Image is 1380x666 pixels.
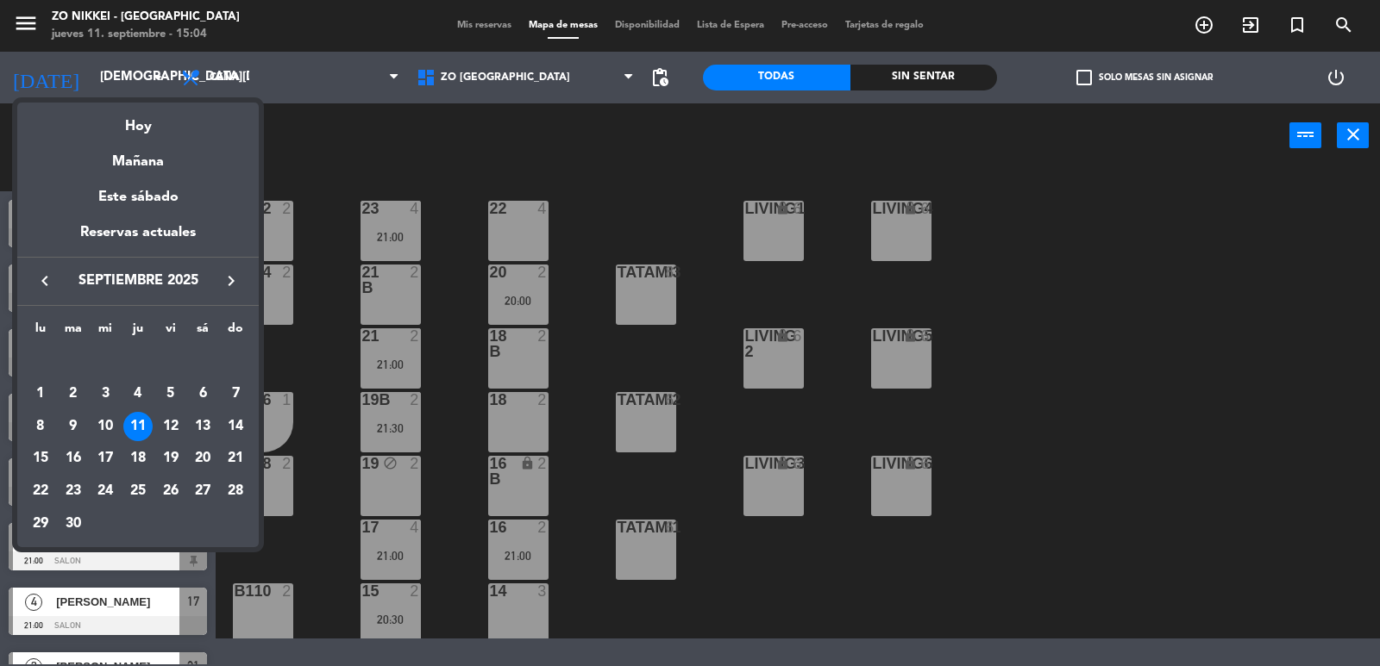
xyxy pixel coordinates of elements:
[24,410,57,443] td: 8 de septiembre de 2025
[154,442,187,475] td: 19 de septiembre de 2025
[154,475,187,507] td: 26 de septiembre de 2025
[122,319,154,345] th: jueves
[122,377,154,410] td: 4 de septiembre de 2025
[59,444,88,473] div: 16
[221,271,241,291] i: keyboard_arrow_right
[188,379,217,408] div: 6
[154,377,187,410] td: 5 de septiembre de 2025
[57,377,90,410] td: 2 de septiembre de 2025
[89,319,122,345] th: miércoles
[91,379,120,408] div: 3
[154,319,187,345] th: viernes
[60,270,216,292] span: septiembre 2025
[154,410,187,443] td: 12 de septiembre de 2025
[17,103,259,138] div: Hoy
[216,270,247,292] button: keyboard_arrow_right
[24,475,57,507] td: 22 de septiembre de 2025
[156,412,185,441] div: 12
[91,444,120,473] div: 17
[17,221,259,257] div: Reservas actuales
[187,442,220,475] td: 20 de septiembre de 2025
[123,379,153,408] div: 4
[59,476,88,506] div: 23
[17,138,259,173] div: Mañana
[89,410,122,443] td: 10 de septiembre de 2025
[219,377,252,410] td: 7 de septiembre de 2025
[187,475,220,507] td: 27 de septiembre de 2025
[187,377,220,410] td: 6 de septiembre de 2025
[188,444,217,473] div: 20
[219,410,252,443] td: 14 de septiembre de 2025
[156,379,185,408] div: 5
[59,412,88,441] div: 9
[89,442,122,475] td: 17 de septiembre de 2025
[57,507,90,540] td: 30 de septiembre de 2025
[188,412,217,441] div: 13
[26,444,55,473] div: 15
[26,509,55,538] div: 29
[59,379,88,408] div: 2
[26,379,55,408] div: 1
[219,319,252,345] th: domingo
[221,444,250,473] div: 21
[24,377,57,410] td: 1 de septiembre de 2025
[156,444,185,473] div: 19
[24,345,252,377] td: SEP.
[59,509,88,538] div: 30
[123,444,153,473] div: 18
[187,319,220,345] th: sábado
[122,475,154,507] td: 25 de septiembre de 2025
[122,442,154,475] td: 18 de septiembre de 2025
[91,476,120,506] div: 24
[156,476,185,506] div: 26
[26,476,55,506] div: 22
[24,319,57,345] th: lunes
[187,410,220,443] td: 13 de septiembre de 2025
[57,475,90,507] td: 23 de septiembre de 2025
[221,379,250,408] div: 7
[219,442,252,475] td: 21 de septiembre de 2025
[221,476,250,506] div: 28
[188,476,217,506] div: 27
[29,270,60,292] button: keyboard_arrow_left
[17,173,259,221] div: Este sábado
[123,412,153,441] div: 11
[89,475,122,507] td: 24 de septiembre de 2025
[91,412,120,441] div: 10
[57,442,90,475] td: 16 de septiembre de 2025
[221,412,250,441] div: 14
[24,507,57,540] td: 29 de septiembre de 2025
[57,319,90,345] th: martes
[57,410,90,443] td: 9 de septiembre de 2025
[123,476,153,506] div: 25
[24,442,57,475] td: 15 de septiembre de 2025
[219,475,252,507] td: 28 de septiembre de 2025
[26,412,55,441] div: 8
[34,271,55,291] i: keyboard_arrow_left
[122,410,154,443] td: 11 de septiembre de 2025
[89,377,122,410] td: 3 de septiembre de 2025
